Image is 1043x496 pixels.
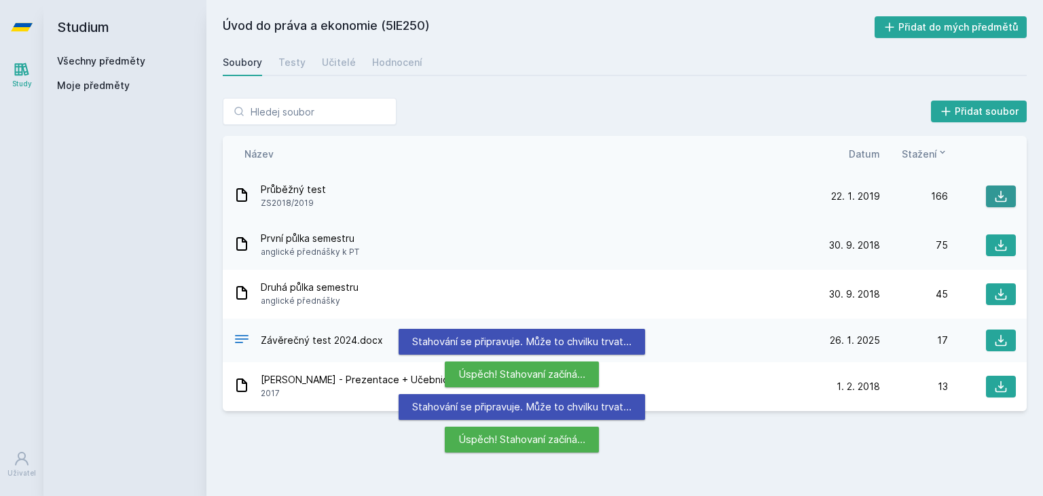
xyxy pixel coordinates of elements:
[3,54,41,96] a: Study
[322,49,356,76] a: Učitelé
[880,238,948,252] div: 75
[12,79,32,89] div: Study
[261,294,359,308] span: anglické přednášky
[7,468,36,478] div: Uživatel
[875,16,1027,38] button: Přidat do mých předmětů
[399,394,645,420] div: Stahování se připravuje. Může to chvilku trvat…
[829,287,880,301] span: 30. 9. 2018
[880,287,948,301] div: 45
[372,56,422,69] div: Hodnocení
[57,79,130,92] span: Moje předměty
[880,190,948,203] div: 166
[445,361,599,387] div: Úspěch! Stahovaní začíná…
[261,183,326,196] span: Průběžný test
[849,147,880,161] button: Datum
[261,387,529,400] span: 2017
[244,147,274,161] button: Název
[223,98,397,125] input: Hledej soubor
[261,373,529,387] span: [PERSON_NAME] - Prezentace + Učebnice (Ulen + Cooter)
[902,147,948,161] button: Stažení
[931,101,1027,122] button: Přidat soubor
[261,245,359,259] span: anglické přednášky k PT
[830,334,880,347] span: 26. 1. 2025
[261,232,359,245] span: První půlka semestru
[322,56,356,69] div: Učitelé
[831,190,880,203] span: 22. 1. 2019
[223,49,262,76] a: Soubory
[3,444,41,485] a: Uživatel
[399,329,645,355] div: Stahování se připravuje. Může to chvilku trvat…
[261,334,383,347] span: Závěrečný test 2024.docx
[445,427,599,453] div: Úspěch! Stahovaní začíná…
[261,196,326,210] span: ZS2018/2019
[223,56,262,69] div: Soubory
[372,49,422,76] a: Hodnocení
[234,331,250,351] div: DOCX
[223,16,875,38] h2: Úvod do práva a ekonomie (5IE250)
[902,147,937,161] span: Stažení
[880,334,948,347] div: 17
[837,380,880,393] span: 1. 2. 2018
[278,49,306,76] a: Testy
[261,281,359,294] span: Druhá půlka semestru
[278,56,306,69] div: Testy
[829,238,880,252] span: 30. 9. 2018
[57,55,145,67] a: Všechny předměty
[880,380,948,393] div: 13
